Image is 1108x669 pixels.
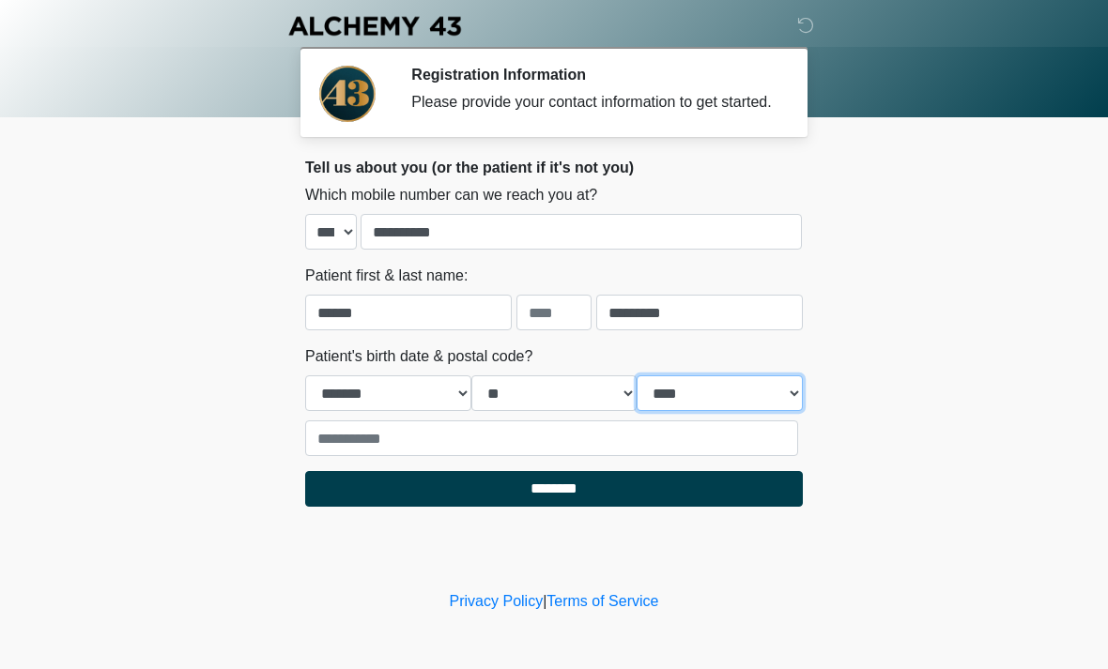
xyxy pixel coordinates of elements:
[450,593,544,609] a: Privacy Policy
[305,265,468,287] label: Patient first & last name:
[543,593,546,609] a: |
[411,66,775,84] h2: Registration Information
[305,184,597,206] label: Which mobile number can we reach you at?
[411,91,775,114] div: Please provide your contact information to get started.
[286,14,463,38] img: Alchemy 43 Logo
[305,345,532,368] label: Patient's birth date & postal code?
[305,159,803,176] h2: Tell us about you (or the patient if it's not you)
[546,593,658,609] a: Terms of Service
[319,66,376,122] img: Agent Avatar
